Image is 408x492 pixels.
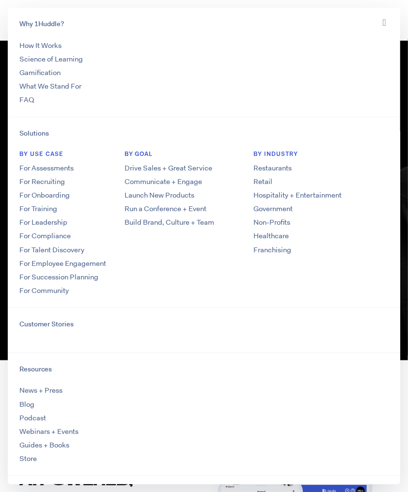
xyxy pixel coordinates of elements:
[253,190,383,200] a: Hospitality + Entertainment
[19,19,389,29] a: Why 1Huddle?
[253,231,383,241] a: Healthcare
[19,177,149,187] a: For Recruiting
[19,204,149,214] a: For Training
[19,427,78,436] a: Webinars + Events
[19,272,149,282] a: For Succession Planning
[7,389,75,416] img: logo_cnn
[19,286,149,296] a: For Community
[19,41,62,50] a: How It Works
[19,95,34,105] a: FAQ
[19,54,83,64] a: Science of Learning
[19,385,63,395] a: News + Press
[19,454,37,463] a: Store
[125,177,254,187] a: Communicate + Engage
[253,245,383,255] a: Franchising
[19,245,149,255] a: For Talent Discovery
[125,163,254,173] a: Drive Sales + Great Service
[253,163,383,173] a: Restaurants
[19,365,389,374] a: Resources
[19,440,69,450] a: Guides + Books
[377,15,392,30] button: Toggle navigation
[125,204,254,214] a: Run a Conference + Event
[19,81,81,91] a: What We Stand For
[125,217,254,228] a: Build Brand, Culture + Team
[19,129,389,138] a: Solutions
[19,231,149,241] a: For Compliance
[253,150,383,163] h6: By Industry
[253,217,383,228] a: Non-Profits
[19,190,149,200] a: For Onboarding
[253,177,383,187] a: Retail
[19,217,149,228] a: For Leadership
[19,413,46,423] a: Podcast
[19,320,389,329] a: Customer Stories
[125,190,254,200] a: Launch New Products
[19,259,149,269] a: For Employee Engagement
[19,150,149,163] h6: BY USE CASE
[253,204,383,214] a: Government
[125,150,254,163] h6: BY GOAL
[19,400,34,409] a: Blog
[19,163,149,173] a: For Assessments
[19,68,61,77] a: Gamification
